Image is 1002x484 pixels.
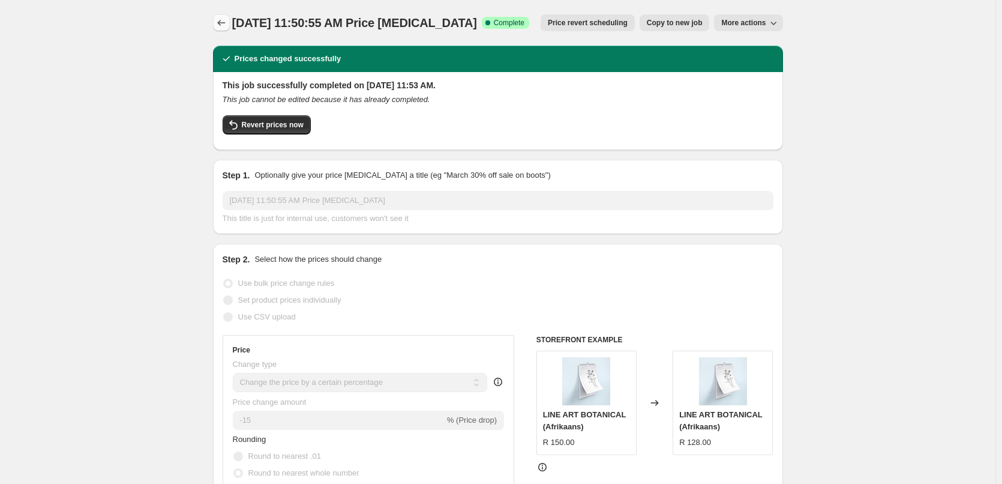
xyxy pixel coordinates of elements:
span: Price revert scheduling [548,18,628,28]
span: Complete [494,18,524,28]
span: Rounding [233,435,266,444]
div: R 128.00 [679,437,711,449]
span: LINE ART BOTANICAL (Afrikaans) [543,410,626,431]
img: LINEART_80x.png [562,357,610,405]
h6: STOREFRONT EXAMPLE [536,335,773,345]
span: Change type [233,360,277,369]
h2: This job successfully completed on [DATE] 11:53 AM. [223,79,773,91]
h3: Price [233,345,250,355]
span: Set product prices individually [238,295,341,304]
input: -15 [233,411,445,430]
span: Revert prices now [242,120,304,130]
span: [DATE] 11:50:55 AM Price [MEDICAL_DATA] [232,16,477,29]
button: Revert prices now [223,115,311,135]
span: This title is just for internal use, customers won't see it [223,214,409,223]
div: R 150.00 [543,437,575,449]
span: Price change amount [233,398,307,407]
input: 30% off holiday sale [223,191,773,210]
span: LINE ART BOTANICAL (Afrikaans) [679,410,762,431]
h2: Step 1. [223,169,250,181]
h2: Prices changed successfully [235,53,341,65]
span: Round to nearest whole number [248,468,359,477]
button: More actions [714,14,782,31]
div: help [492,376,504,388]
span: More actions [721,18,766,28]
span: % (Price drop) [447,416,497,425]
p: Select how the prices should change [254,253,382,265]
button: Price revert scheduling [541,14,635,31]
button: Copy to new job [640,14,710,31]
button: Price change jobs [213,14,230,31]
h2: Step 2. [223,253,250,265]
span: Copy to new job [647,18,703,28]
span: Use CSV upload [238,312,296,321]
span: Use bulk price change rules [238,279,334,288]
i: This job cannot be edited because it has already completed. [223,95,430,104]
img: LINEART_80x.png [699,357,747,405]
span: Round to nearest .01 [248,452,321,461]
p: Optionally give your price [MEDICAL_DATA] a title (eg "March 30% off sale on boots") [254,169,550,181]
